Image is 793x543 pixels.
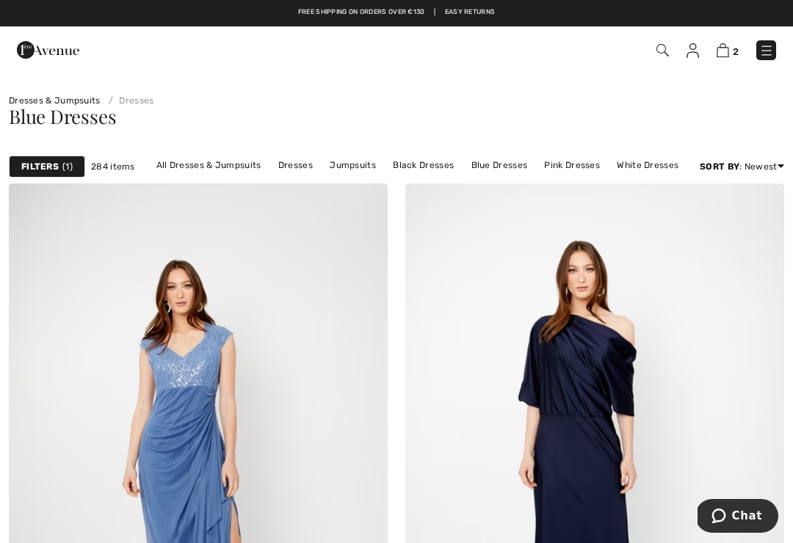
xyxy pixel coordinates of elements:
[700,161,739,172] strong: Sort By
[419,175,543,194] a: [PERSON_NAME] Dresses
[700,160,784,173] div: : Newest
[62,160,73,173] span: 1
[717,41,739,59] a: 2
[656,44,669,57] img: Search
[537,156,607,175] a: Pink Dresses
[385,156,461,175] a: Black Dresses
[17,42,79,56] a: 1ère Avenue
[91,160,135,173] span: 284 items
[434,7,435,18] span: |
[759,43,774,58] img: Menu
[21,160,59,173] strong: Filters
[445,7,496,18] a: Easy Returns
[271,156,320,175] a: Dresses
[149,156,269,175] a: All Dresses & Jumpsuits
[609,156,686,175] a: White Dresses
[17,35,79,65] img: 1ère Avenue
[733,46,739,57] span: 2
[298,7,425,18] a: Free shipping on orders over €130
[717,43,729,57] img: Shopping Bag
[322,156,383,175] a: Jumpsuits
[687,43,699,58] img: My Info
[103,95,153,106] a: Dresses
[9,103,116,129] span: Blue Dresses
[9,95,101,106] a: Dresses & Jumpsuits
[464,156,535,175] a: Blue Dresses
[698,499,778,536] iframe: Opens a widget where you can chat to one of our agents
[291,175,416,194] a: [PERSON_NAME] Dresses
